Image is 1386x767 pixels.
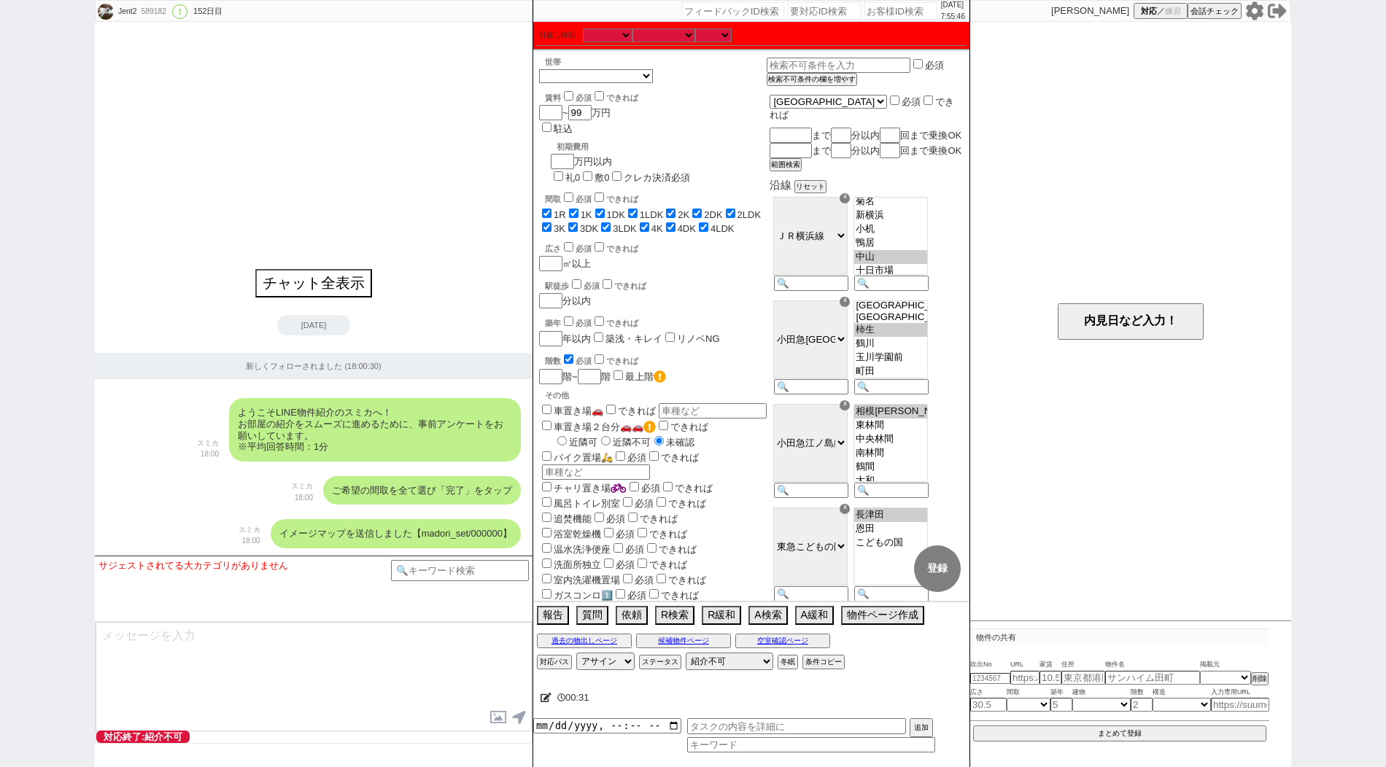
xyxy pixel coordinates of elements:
input: チャリ置き場 [542,482,551,491]
option: 中央林間 [854,432,927,446]
label: 近隣可 [554,437,597,448]
input: 1234567 [970,673,1010,684]
button: 報告 [537,606,569,625]
input: 🔍 [854,379,929,394]
button: 内見日など入力！ [1058,303,1204,340]
label: バイク置場🛵 [539,452,613,463]
span: 住所 [1061,659,1105,671]
span: 必須 [576,195,592,203]
label: クレカ決済必須 [624,172,690,183]
span: 構造 [1153,687,1211,698]
input: 洗面所独立 [542,558,551,568]
input: 🔍 [854,483,929,498]
div: ☓ [840,297,850,307]
span: 必須 [576,357,592,365]
input: 浴室乾燥機 [542,528,551,537]
input: できれば [638,528,647,537]
input: バイク置場🛵 [542,451,551,461]
p: 7:55:46 [941,11,965,23]
div: 階~ 階 [539,368,767,384]
div: 分以内 [539,277,767,308]
input: 🔍キーワード検索 [391,560,529,581]
input: 近隣不可 [601,436,611,445]
input: 追焚機能 [542,513,551,522]
label: できれば [660,483,713,494]
label: 必須 [925,60,944,71]
label: できれば [592,93,638,102]
option: [GEOGRAPHIC_DATA] [854,311,927,323]
label: できれば [654,575,706,585]
button: 会話チェック [1188,3,1242,19]
button: 削除 [1251,672,1269,685]
p: 18:00 [239,535,260,547]
button: 依頼 [616,606,648,625]
span: 必須 [576,244,592,253]
input: 要対応ID検索 [788,2,861,20]
label: 最上階 [625,371,666,382]
div: ! [172,4,187,19]
div: 589182 [136,6,169,17]
option: 小机 [854,222,927,236]
span: 必須 [635,575,654,585]
label: 築浅・キレイ [605,333,662,344]
input: できれば [659,421,668,430]
label: できれば [592,195,638,203]
button: 範囲検索 [770,158,802,171]
input: できれば [628,513,638,522]
div: ㎡以上 [539,240,767,271]
button: 追加 [910,718,933,737]
option: 長津田 [854,508,927,522]
label: 4K [651,223,663,234]
span: 間取 [1007,687,1050,698]
input: 車種など [542,464,650,480]
span: 必須 [635,498,654,509]
label: 駐込 [554,123,573,134]
option: 玉川学園前 [854,351,927,365]
button: 物件ページ作成 [841,606,924,625]
label: 2K [678,209,689,220]
input: できれば [663,482,673,491]
span: 回まで乗換OK [900,130,961,141]
label: できれば [592,357,638,365]
span: 対応終了:紹介不可 [96,731,190,743]
button: 対応／練習 [1134,3,1188,19]
label: リノベNG [677,333,720,344]
button: 検索不可条件の欄を増やす [767,73,857,86]
label: 風呂トイレ別室 [539,498,620,509]
option: 恩田 [854,522,927,536]
p: スミカ [197,437,219,449]
div: ☓ [840,400,850,410]
option: 鴨居 [854,236,927,250]
option: 柿生 [854,323,927,337]
div: ☓ [840,193,850,203]
input: 車種など [659,403,767,418]
input: できれば [603,279,612,289]
option: 中山 [854,250,927,264]
span: 回まで乗換OK [900,145,961,156]
div: 広さ [545,240,767,254]
input: 検索不可条件を入力 [767,58,910,73]
input: 風呂トイレ別室 [542,497,551,507]
div: ようこそLINE物件紹介のスミカへ！ お部屋の紹介をスムーズに進めるために、事前アンケートをお願いしています。 ※平均回答時間：1分 [229,398,521,461]
input: https://suumo.jp/chintai/jnc_000022489271 [1211,698,1269,712]
label: 車置き場２台分🚗🚗 [539,421,656,432]
label: 3DK [580,223,598,234]
label: 3K [554,223,565,234]
input: 室内洗濯機置場 [542,574,551,583]
span: 必須 [641,483,660,494]
p: スミカ [291,480,313,492]
button: R検索 [655,606,694,625]
div: 152日目 [193,6,222,17]
span: 00:31 [565,692,589,703]
input: できれば [657,497,666,507]
p: スミカ [239,524,260,536]
button: R緩和 [702,606,741,625]
div: ~ 万円 [539,83,638,136]
input: フィードバックID検索 [682,2,784,20]
input: 車置き場２台分🚗🚗 [542,421,551,430]
div: 駅徒歩 [545,277,767,292]
input: できれば [595,354,604,364]
p: 18:00 [291,492,313,504]
label: できれば [600,281,646,290]
span: 吹出No [970,659,1010,671]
